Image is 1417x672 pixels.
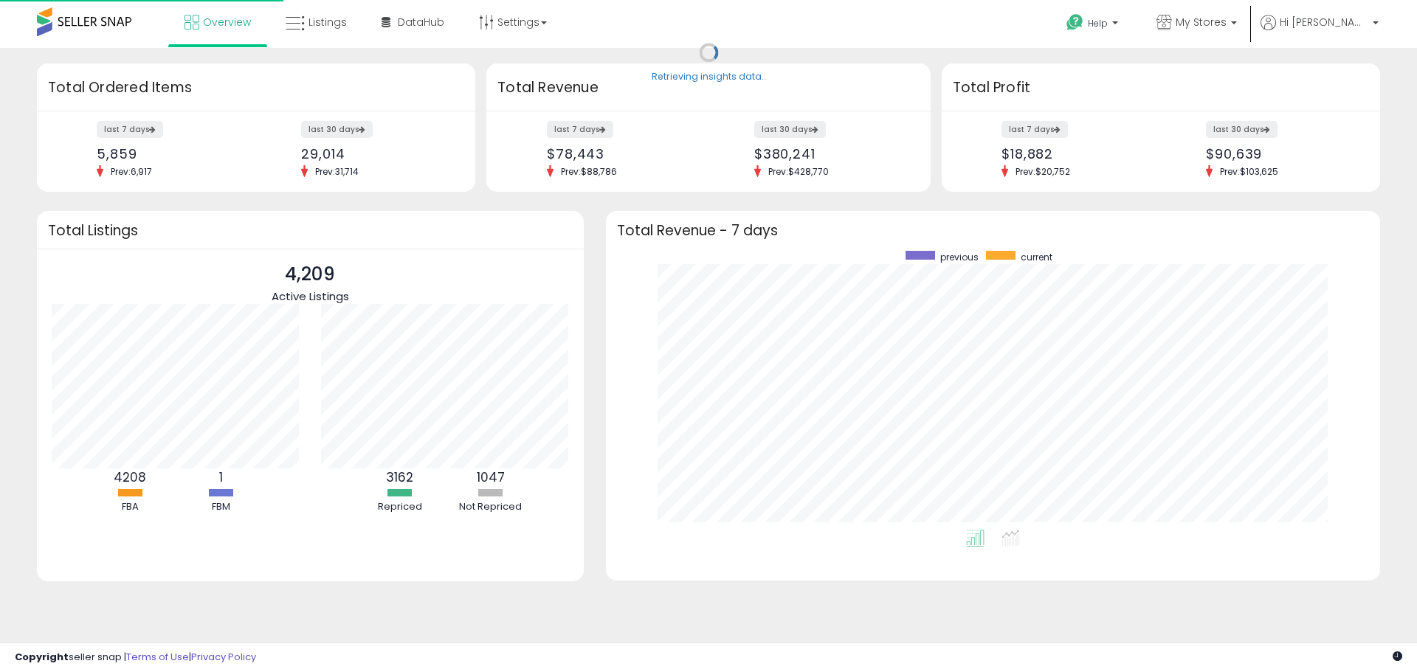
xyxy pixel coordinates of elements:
[497,77,920,98] h3: Total Revenue
[1055,2,1133,48] a: Help
[386,468,413,486] b: 3162
[398,15,444,30] span: DataHub
[301,121,373,138] label: last 30 days
[1261,15,1379,48] a: Hi [PERSON_NAME]
[1001,121,1068,138] label: last 7 days
[617,225,1369,236] h3: Total Revenue - 7 days
[272,288,349,304] span: Active Listings
[940,251,979,263] span: previous
[953,77,1369,98] h3: Total Profit
[1088,17,1108,30] span: Help
[15,651,256,665] div: seller snap | |
[103,165,159,178] span: Prev: 6,917
[219,468,223,486] b: 1
[554,165,624,178] span: Prev: $88,786
[547,121,613,138] label: last 7 days
[1021,251,1052,263] span: current
[1066,13,1084,32] i: Get Help
[1008,165,1078,178] span: Prev: $20,752
[126,650,189,664] a: Terms of Use
[1206,121,1278,138] label: last 30 days
[97,146,245,162] div: 5,859
[301,146,449,162] div: 29,014
[203,15,251,30] span: Overview
[48,77,464,98] h3: Total Ordered Items
[1213,165,1286,178] span: Prev: $103,625
[86,500,174,514] div: FBA
[1176,15,1227,30] span: My Stores
[15,650,69,664] strong: Copyright
[547,146,697,162] div: $78,443
[761,165,836,178] span: Prev: $428,770
[176,500,265,514] div: FBM
[754,146,905,162] div: $380,241
[48,225,573,236] h3: Total Listings
[754,121,826,138] label: last 30 days
[308,165,366,178] span: Prev: 31,714
[272,260,349,288] p: 4,209
[308,15,347,30] span: Listings
[1206,146,1354,162] div: $90,639
[1280,15,1368,30] span: Hi [PERSON_NAME]
[1001,146,1150,162] div: $18,882
[97,121,163,138] label: last 7 days
[652,71,766,84] div: Retrieving insights data..
[477,468,505,486] b: 1047
[356,500,444,514] div: Repriced
[114,468,146,486] b: 4208
[447,500,535,514] div: Not Repriced
[191,650,256,664] a: Privacy Policy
